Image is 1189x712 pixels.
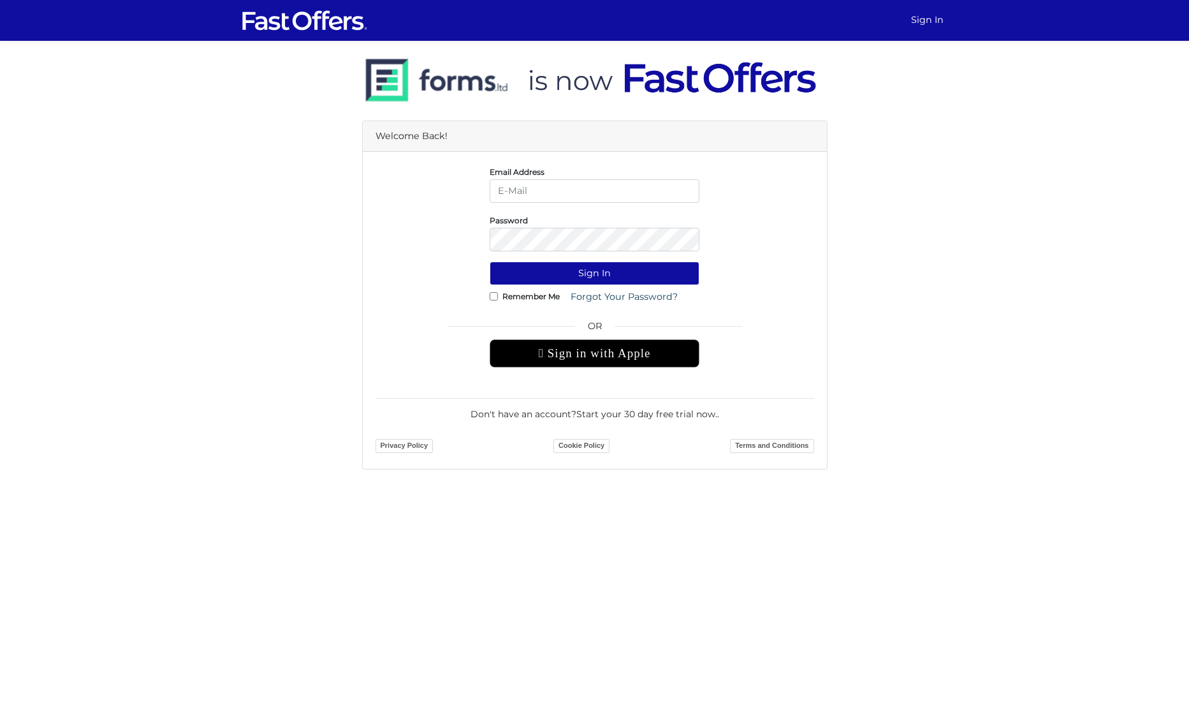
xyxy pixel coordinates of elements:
input: E-Mail [490,179,699,203]
div: Welcome Back! [363,121,827,152]
a: Sign In [906,8,949,33]
a: Privacy Policy [376,439,434,453]
label: Email Address [490,170,544,174]
a: Forgot Your Password? [562,285,686,309]
a: Start your 30 day free trial now. [576,408,717,420]
div: Don't have an account? . [376,398,814,421]
div: Sign in with Apple [490,339,699,367]
a: Cookie Policy [553,439,609,453]
span: OR [490,319,699,339]
label: Remember Me [502,295,560,298]
label: Password [490,219,528,222]
button: Sign In [490,262,699,285]
a: Terms and Conditions [730,439,813,453]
